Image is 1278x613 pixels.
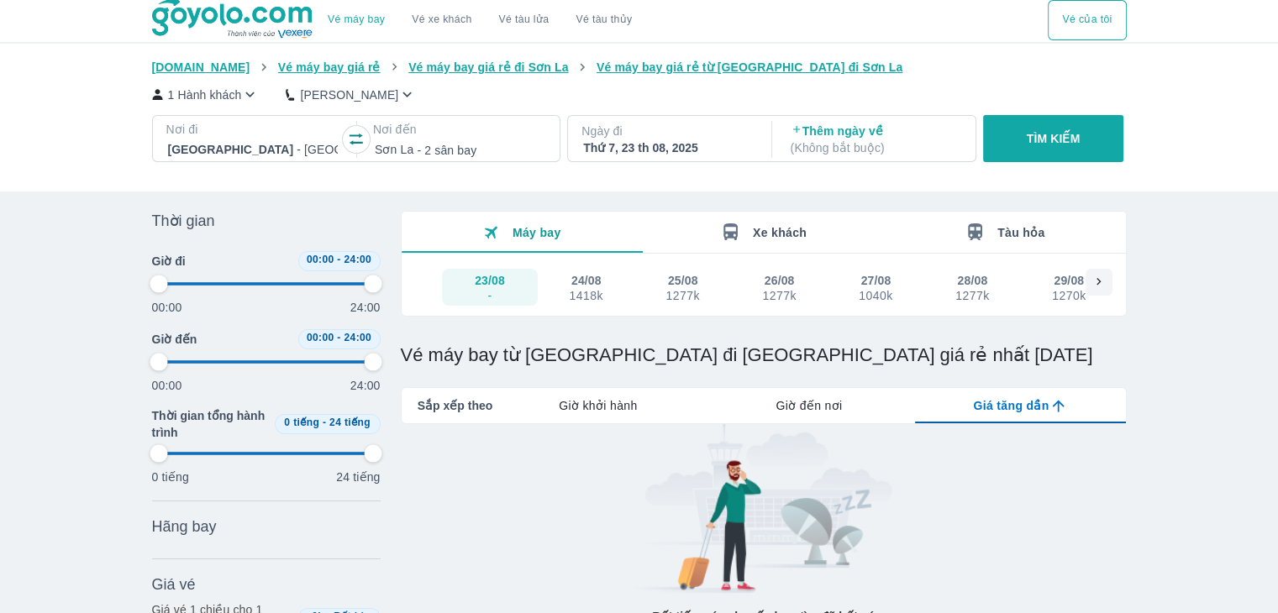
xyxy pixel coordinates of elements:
span: 00:00 [307,332,334,343]
div: 1277k [955,289,989,302]
p: 1 Hành khách [168,86,242,103]
span: Giờ đến [152,331,197,348]
span: Máy bay [513,226,561,239]
button: [PERSON_NAME] [286,86,416,103]
div: 28/08 [958,272,988,289]
span: 00:00 [307,254,334,265]
span: Sắp xếp theo [418,397,493,414]
button: 1 Hành khách [152,86,260,103]
div: 1270k [1052,289,1086,302]
span: Thời gian [152,211,215,231]
div: 1040k [859,289,892,302]
span: Giờ đến nơi [776,397,842,414]
p: [PERSON_NAME] [300,86,398,103]
span: Giờ đi [152,253,186,270]
p: 24:00 [350,299,381,316]
span: 24 tiếng [329,417,371,428]
p: Nơi đi [166,121,339,138]
div: 1418k [570,289,603,302]
span: 24:00 [344,332,371,343]
p: Nơi đến [373,121,546,138]
span: - [337,332,340,343]
span: Giá tăng dần [973,397,1049,414]
p: 0 tiếng [152,469,189,485]
span: Giờ khởi hành [559,397,637,414]
div: scrollable day and price [442,269,1086,306]
div: 27/08 [861,272,891,289]
span: Hãng bay [152,516,217,537]
h1: Vé máy bay từ [GEOGRAPHIC_DATA] đi [GEOGRAPHIC_DATA] giá rẻ nhất [DATE] [401,343,1127,367]
span: Vé máy bay giá rẻ đi Sơn La [408,60,568,74]
span: - [337,254,340,265]
div: 29/08 [1054,272,1084,289]
img: banner [619,424,907,595]
p: 24:00 [350,377,381,394]
div: 25/08 [668,272,698,289]
div: 24/08 [571,272,602,289]
span: 24:00 [344,254,371,265]
span: Thời gian tổng hành trình [152,407,268,441]
a: Vé xe khách [412,13,471,26]
p: Ngày đi [581,123,755,139]
button: TÌM KIẾM [983,115,1123,162]
p: ( Không bắt buộc ) [791,139,960,156]
div: 23/08 [475,272,505,289]
span: Giá vé [152,574,196,595]
div: 1277k [665,289,699,302]
p: Thêm ngày về [791,123,960,156]
div: lab API tabs example [492,388,1125,423]
p: 00:00 [152,377,182,394]
span: Tàu hỏa [997,226,1045,239]
span: 0 tiếng [284,417,319,428]
nav: breadcrumb [152,59,1127,76]
p: 00:00 [152,299,182,316]
p: 24 tiếng [336,469,380,485]
a: Vé máy bay [328,13,385,26]
div: Thứ 7, 23 th 08, 2025 [583,139,753,156]
div: - [476,289,504,302]
span: Xe khách [753,226,807,239]
span: - [323,417,326,428]
span: Vé máy bay giá rẻ từ [GEOGRAPHIC_DATA] đi Sơn La [597,60,902,74]
p: TÌM KIẾM [1027,130,1081,147]
div: 26/08 [765,272,795,289]
span: [DOMAIN_NAME] [152,60,250,74]
span: Vé máy bay giá rẻ [278,60,381,74]
div: 1277k [762,289,796,302]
